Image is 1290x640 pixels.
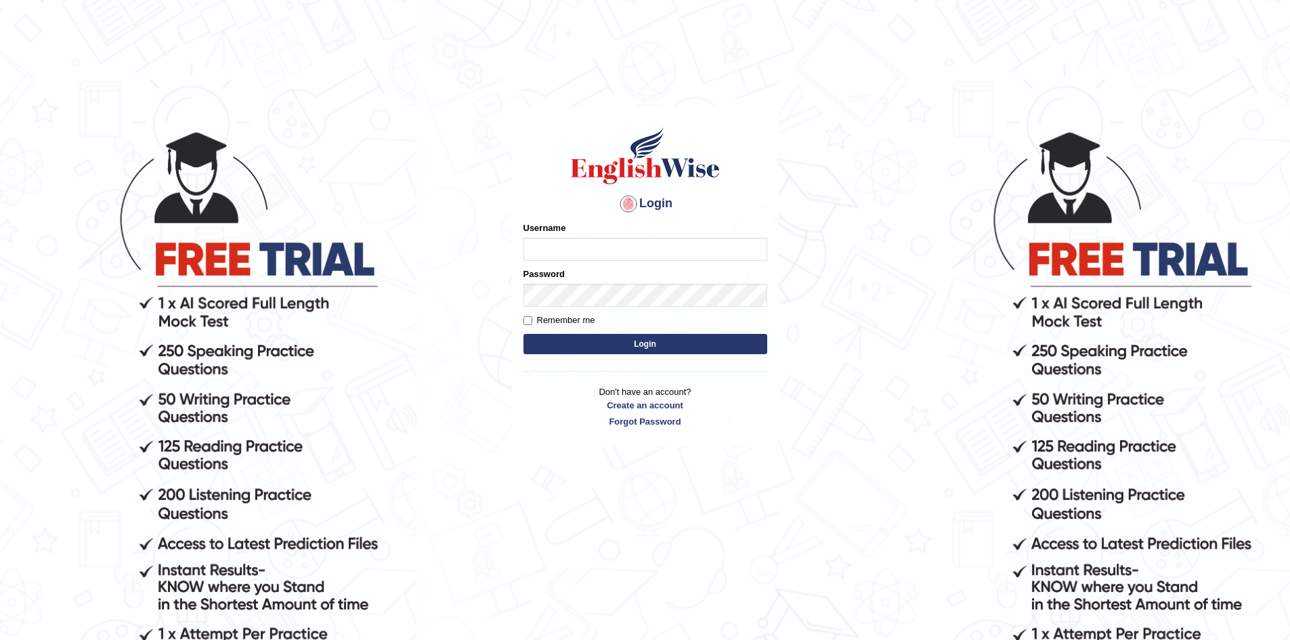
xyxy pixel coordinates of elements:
label: Remember me [523,314,595,327]
label: Username [523,221,566,234]
button: Login [523,334,767,354]
a: Forgot Password [523,415,767,428]
p: Don't have an account? [523,385,767,427]
input: Remember me [523,316,532,325]
h4: Login [523,193,767,215]
label: Password [523,268,565,280]
a: Create an account [523,399,767,412]
img: Logo of English Wise sign in for intelligent practice with AI [568,125,723,186]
